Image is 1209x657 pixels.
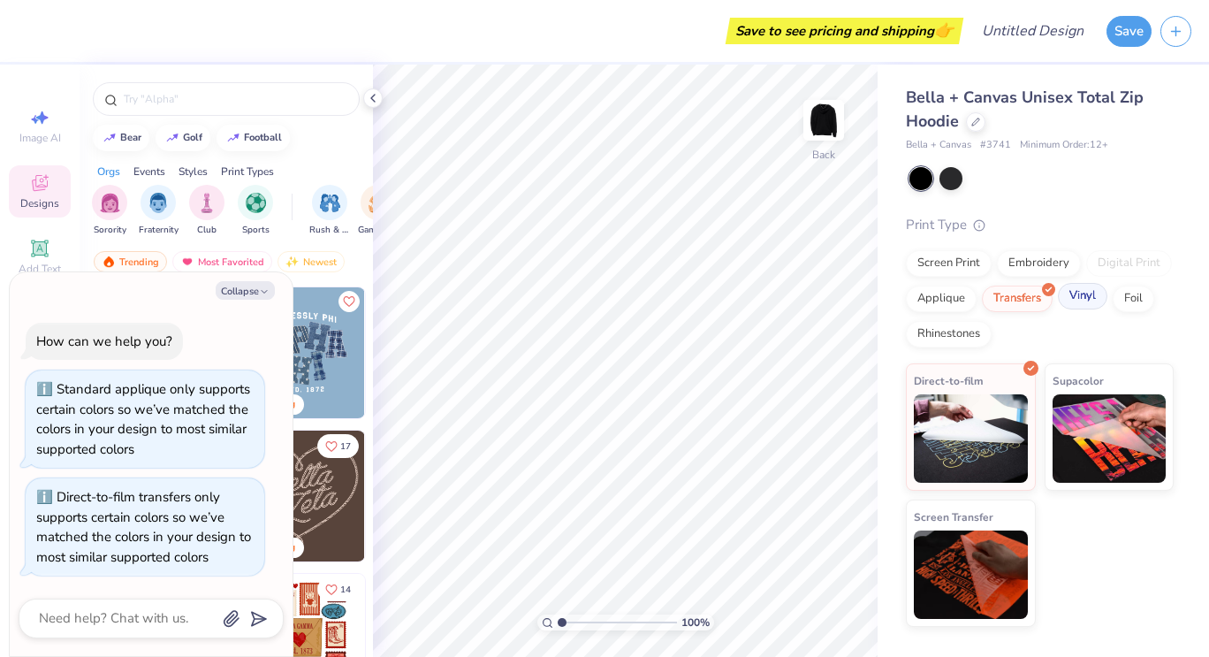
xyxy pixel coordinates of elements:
img: 5a4b4175-9e88-49c8-8a23-26d96782ddc6 [234,287,365,418]
button: golf [156,125,210,151]
span: Sorority [94,224,126,237]
img: most_fav.gif [180,256,194,268]
div: Direct-to-film transfers only supports certain colors so we’ve matched the colors in your design ... [36,488,251,566]
input: Try "Alpha" [122,90,348,108]
span: Bella + Canvas Unisex Total Zip Hoodie [906,87,1144,132]
div: golf [183,133,202,142]
span: Add Text [19,262,61,276]
span: Rush & Bid [309,224,350,237]
span: Sports [242,224,270,237]
button: Like [338,291,360,312]
div: Save to see pricing and shipping [730,18,959,44]
img: trend_line.gif [103,133,117,143]
div: Embroidery [997,250,1081,277]
button: filter button [189,185,224,237]
span: 👉 [934,19,954,41]
button: Collapse [216,281,275,300]
input: Untitled Design [968,13,1098,49]
span: Game Day [358,224,399,237]
button: filter button [139,185,179,237]
img: Direct-to-film [914,394,1028,483]
div: Digital Print [1086,250,1172,277]
div: Screen Print [906,250,992,277]
div: Vinyl [1058,283,1107,309]
div: Print Types [221,164,274,180]
img: Sorority Image [100,193,120,213]
div: football [244,133,282,142]
img: Supacolor [1053,394,1167,483]
button: bear [93,125,149,151]
div: Events [133,164,165,180]
div: Print Type [906,215,1174,235]
button: football [217,125,290,151]
span: Designs [20,196,59,210]
div: How can we help you? [36,332,172,350]
span: Supacolor [1053,371,1104,390]
div: Transfers [982,286,1053,312]
span: 17 [340,442,351,451]
img: Rush & Bid Image [320,193,340,213]
div: Orgs [97,164,120,180]
div: Standard applique only supports certain colors so we’ve matched the colors in your design to most... [36,380,250,458]
span: Club [197,224,217,237]
div: filter for Sports [238,185,273,237]
div: filter for Rush & Bid [309,185,350,237]
button: Like [317,577,359,601]
button: filter button [309,185,350,237]
span: Screen Transfer [914,508,993,526]
img: Back [806,103,841,138]
div: Applique [906,286,977,312]
button: Like [317,434,359,458]
span: Image AI [19,131,61,145]
div: Foil [1113,286,1154,312]
div: Styles [179,164,208,180]
img: Game Day Image [369,193,389,213]
img: Sports Image [246,193,266,213]
img: a3f22b06-4ee5-423c-930f-667ff9442f68 [364,287,495,418]
div: filter for Fraternity [139,185,179,237]
img: Fraternity Image [148,193,168,213]
span: Bella + Canvas [906,138,971,153]
img: ead2b24a-117b-4488-9b34-c08fd5176a7b [364,431,495,562]
button: filter button [92,185,127,237]
span: Minimum Order: 12 + [1020,138,1108,153]
img: trending.gif [102,256,116,268]
button: filter button [358,185,399,237]
div: filter for Sorority [92,185,127,237]
button: Save [1106,16,1152,47]
img: Club Image [197,193,217,213]
div: Most Favorited [172,251,272,272]
span: Fraternity [139,224,179,237]
img: Newest.gif [285,256,300,268]
div: filter for Game Day [358,185,399,237]
img: 12710c6a-dcc0-49ce-8688-7fe8d5f96fe2 [234,431,365,562]
button: filter button [238,185,273,237]
div: Trending [94,251,167,272]
span: 100 % [681,615,710,630]
span: # 3741 [980,138,1011,153]
div: bear [120,133,141,142]
img: Screen Transfer [914,531,1028,619]
img: trend_line.gif [226,133,240,143]
img: trend_line.gif [165,133,179,143]
div: filter for Club [189,185,224,237]
span: 14 [340,585,351,594]
div: Newest [278,251,345,272]
div: Rhinestones [906,321,992,348]
span: Direct-to-film [914,371,984,390]
div: Back [812,147,835,163]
